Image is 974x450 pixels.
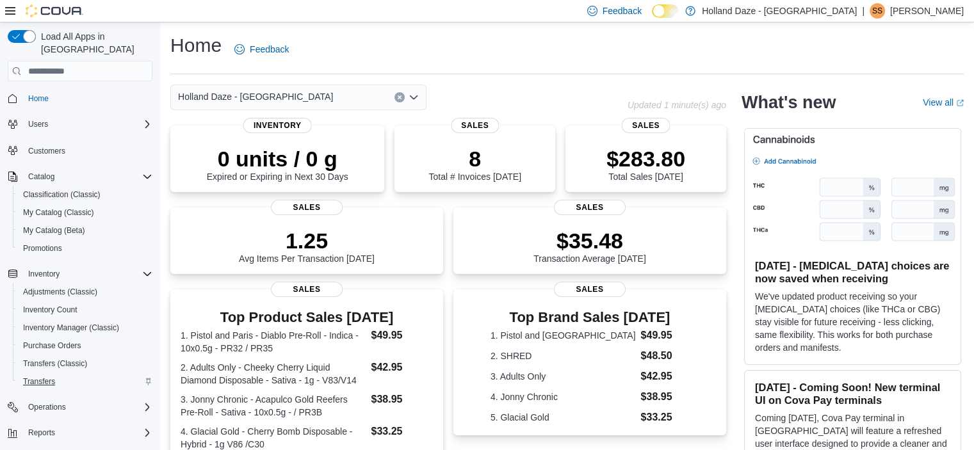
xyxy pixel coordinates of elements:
[755,259,950,285] h3: [DATE] - [MEDICAL_DATA] choices are now saved when receiving
[23,425,152,440] span: Reports
[640,348,689,364] dd: $48.50
[3,89,158,108] button: Home
[13,186,158,204] button: Classification (Classic)
[18,320,124,335] a: Inventory Manager (Classic)
[755,381,950,406] h3: [DATE] - Coming Soon! New terminal UI on Cova Pay terminals
[640,410,689,425] dd: $33.25
[18,374,152,389] span: Transfers
[23,425,60,440] button: Reports
[606,146,685,182] div: Total Sales [DATE]
[428,146,521,182] div: Total # Invoices [DATE]
[533,228,646,253] p: $35.48
[18,356,92,371] a: Transfers (Classic)
[23,341,81,351] span: Purchase Orders
[28,172,54,182] span: Catalog
[755,290,950,354] p: We've updated product receiving so your [MEDICAL_DATA] choices (like THCa or CBG) stay visible fo...
[28,269,60,279] span: Inventory
[13,301,158,319] button: Inventory Count
[239,228,375,253] p: 1.25
[554,200,626,215] span: Sales
[23,305,77,315] span: Inventory Count
[371,424,432,439] dd: $33.25
[36,30,152,56] span: Load All Apps in [GEOGRAPHIC_DATA]
[23,143,70,159] a: Customers
[181,393,366,419] dt: 3. Jonny Chronic - Acapulco Gold Reefers Pre-Roll - Sativa - 10x0.5g - / PR3B
[702,3,857,19] p: Holland Daze - [GEOGRAPHIC_DATA]
[409,92,419,102] button: Open list of options
[23,117,53,132] button: Users
[18,241,152,256] span: Promotions
[18,284,152,300] span: Adjustments (Classic)
[23,91,54,106] a: Home
[491,350,636,362] dt: 2. SHRED
[23,225,85,236] span: My Catalog (Beta)
[628,100,726,110] p: Updated 1 minute(s) ago
[18,205,99,220] a: My Catalog (Classic)
[18,205,152,220] span: My Catalog (Classic)
[23,169,60,184] button: Catalog
[23,376,55,387] span: Transfers
[371,328,432,343] dd: $49.95
[181,310,433,325] h3: Top Product Sales [DATE]
[178,89,333,104] span: Holland Daze - [GEOGRAPHIC_DATA]
[271,200,343,215] span: Sales
[491,329,636,342] dt: 1. Pistol and [GEOGRAPHIC_DATA]
[28,119,48,129] span: Users
[923,97,964,108] a: View allExternal link
[23,243,62,253] span: Promotions
[26,4,83,17] img: Cova
[870,3,885,19] div: Shawn S
[23,90,152,106] span: Home
[872,3,882,19] span: SS
[491,390,636,403] dt: 4. Jonny Chronic
[23,266,152,282] span: Inventory
[181,361,366,387] dt: 2. Adults Only - Cheeky Cherry Liquid Diamond Disposable - Sativa - 1g - V83/V14
[491,370,636,383] dt: 3. Adults Only
[13,239,158,257] button: Promotions
[23,287,97,297] span: Adjustments (Classic)
[533,228,646,264] div: Transaction Average [DATE]
[640,328,689,343] dd: $49.95
[3,168,158,186] button: Catalog
[394,92,405,102] button: Clear input
[18,320,152,335] span: Inventory Manager (Classic)
[18,338,86,353] a: Purchase Orders
[250,43,289,56] span: Feedback
[18,241,67,256] a: Promotions
[862,3,864,19] p: |
[229,36,294,62] a: Feedback
[23,207,94,218] span: My Catalog (Classic)
[18,374,60,389] a: Transfers
[23,266,65,282] button: Inventory
[13,221,158,239] button: My Catalog (Beta)
[3,115,158,133] button: Users
[890,3,964,19] p: [PERSON_NAME]
[13,373,158,390] button: Transfers
[23,117,152,132] span: Users
[652,4,679,18] input: Dark Mode
[23,142,152,158] span: Customers
[18,223,152,238] span: My Catalog (Beta)
[28,93,49,104] span: Home
[652,18,653,19] span: Dark Mode
[243,118,312,133] span: Inventory
[271,282,343,297] span: Sales
[18,338,152,353] span: Purchase Orders
[622,118,670,133] span: Sales
[18,284,102,300] a: Adjustments (Classic)
[3,141,158,159] button: Customers
[742,92,836,113] h2: What's new
[18,302,152,317] span: Inventory Count
[3,398,158,416] button: Operations
[18,187,106,202] a: Classification (Classic)
[18,356,152,371] span: Transfers (Classic)
[18,223,90,238] a: My Catalog (Beta)
[371,392,432,407] dd: $38.95
[23,169,152,184] span: Catalog
[207,146,348,182] div: Expired or Expiring in Next 30 Days
[239,228,375,264] div: Avg Items Per Transaction [DATE]
[451,118,499,133] span: Sales
[28,428,55,438] span: Reports
[170,33,222,58] h1: Home
[956,99,964,107] svg: External link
